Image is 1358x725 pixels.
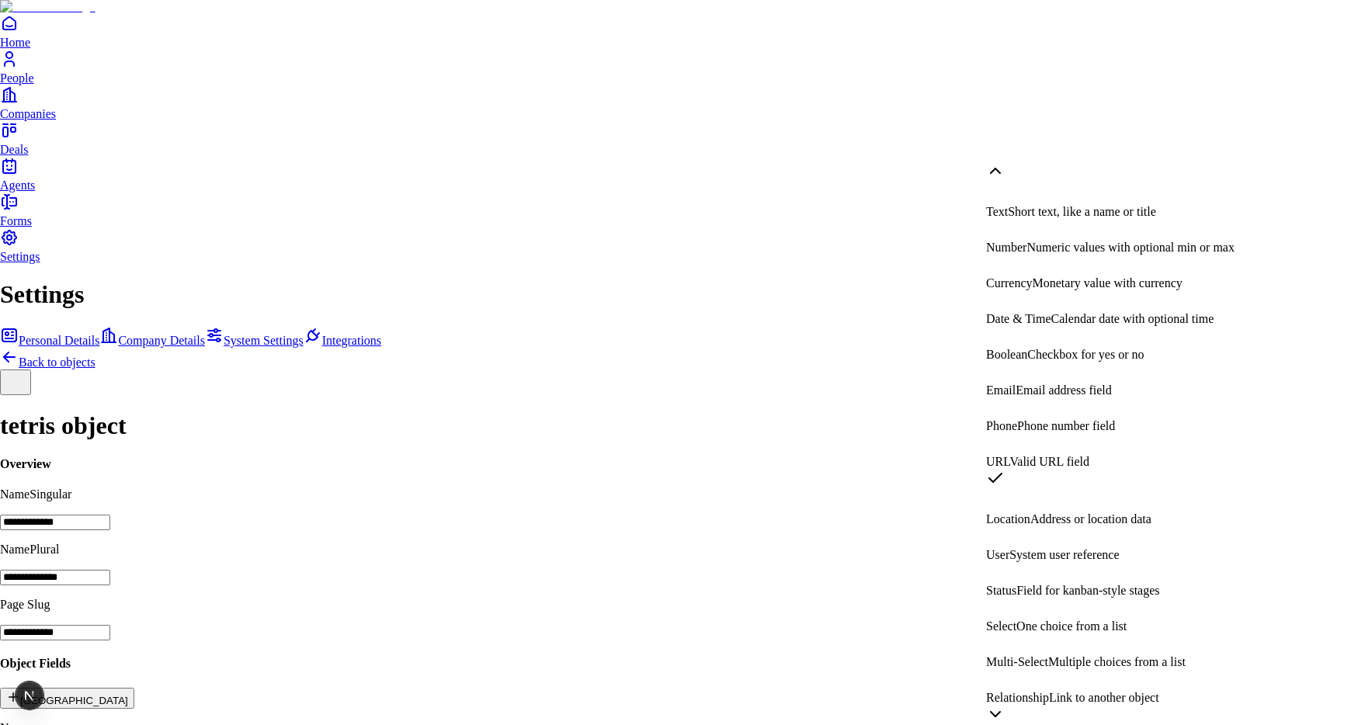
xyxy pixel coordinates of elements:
span: Checkbox for yes or no [1027,348,1144,361]
span: Status [986,584,1016,597]
span: Currency [986,276,1033,290]
span: Link to another object [1049,691,1159,704]
span: Number [986,241,1026,254]
span: Numeric values with optional min or max [1026,241,1235,254]
span: One choice from a list [1016,619,1127,633]
span: Address or location data [1030,512,1151,526]
span: Calendar date with optional time [1051,312,1214,325]
span: Short text, like a name or title [1008,205,1156,218]
span: Valid URL field [1010,455,1090,468]
span: Select [986,619,1016,633]
span: Email [986,383,1016,397]
span: Monetary value with currency [1033,276,1183,290]
span: Field for kanban-style stages [1016,584,1159,597]
span: Email address field [1016,383,1112,397]
span: Boolean [986,348,1027,361]
span: User [986,548,1009,561]
span: System user reference [1009,548,1119,561]
span: Phone number field [1017,419,1115,432]
span: URL [986,455,1010,468]
span: Phone [986,419,1017,432]
span: Text [986,205,1008,218]
span: Multiple choices from a list [1048,655,1186,668]
span: Date & Time [986,312,1051,325]
span: Location [986,512,1030,526]
span: Relationship [986,691,1049,704]
span: Multi-Select [986,655,1048,668]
